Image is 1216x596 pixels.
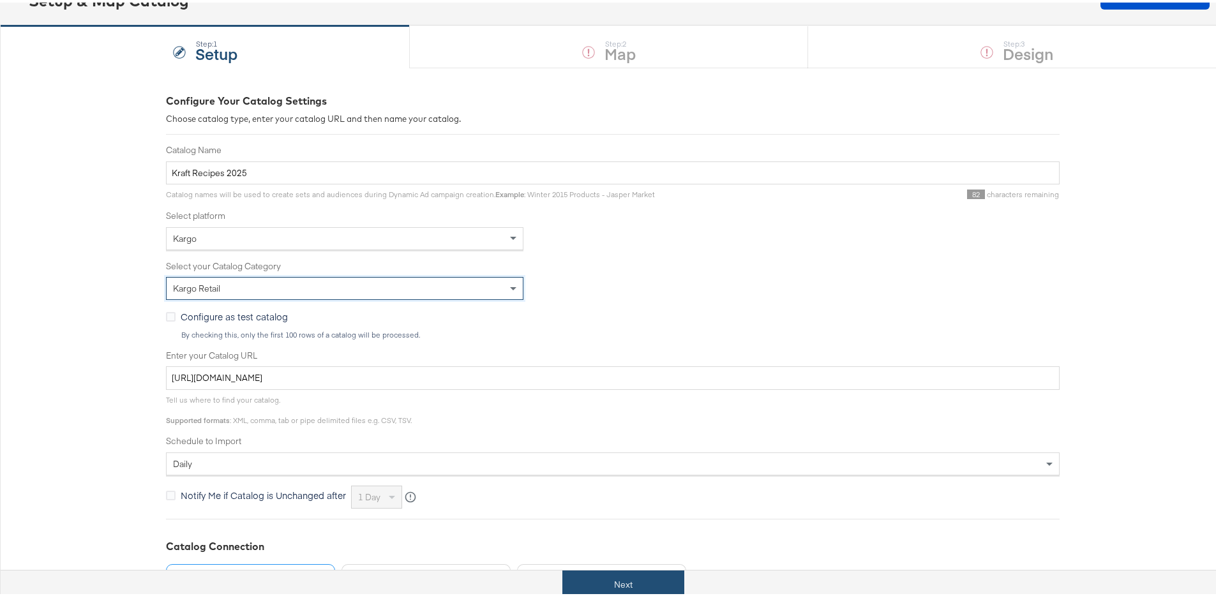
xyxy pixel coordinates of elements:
div: Configure Your Catalog Settings [166,91,1060,106]
label: Catalog Name [166,142,1060,154]
div: Choose catalog type, enter your catalog URL and then name your catalog. [166,110,1060,123]
strong: Setup [195,40,237,61]
label: Schedule to Import [166,433,1060,445]
span: 1 day [358,489,380,500]
label: Select your Catalog Category [166,258,1060,270]
input: Enter Catalog URL, e.g. http://www.example.com/products.xml [166,364,1060,387]
span: Notify Me if Catalog is Unchanged after [181,486,346,499]
span: Kargo Retail [173,280,220,292]
strong: Supported formats [166,413,230,422]
input: Name your catalog e.g. My Dynamic Product Catalog [166,159,1060,183]
span: 82 [967,187,985,197]
div: By checking this, only the first 100 rows of a catalog will be processed. [181,328,1060,337]
div: characters remaining [655,187,1060,197]
span: daily [173,456,192,467]
span: Tell us where to find your catalog. : XML, comma, tab or pipe delimited files e.g. CSV, TSV. [166,392,412,422]
strong: Example [495,187,524,197]
label: Select platform [166,207,1060,220]
div: Catalog Connection [166,537,1060,551]
span: Catalog names will be used to create sets and audiences during Dynamic Ad campaign creation. : Wi... [166,187,655,197]
label: Enter your Catalog URL [166,347,1060,359]
span: Kargo [173,230,197,242]
div: Step: 1 [195,37,237,46]
span: Configure as test catalog [181,308,288,320]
